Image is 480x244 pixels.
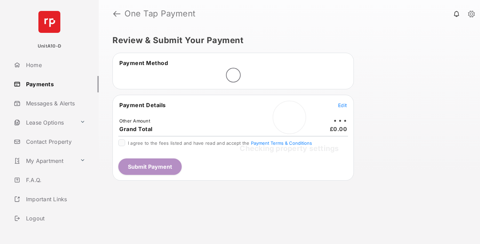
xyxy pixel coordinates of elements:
[11,191,88,207] a: Important Links
[11,133,99,150] a: Contact Property
[11,57,99,73] a: Home
[38,43,61,50] p: UnitA10-D
[11,76,99,92] a: Payments
[11,153,77,169] a: My Apartment
[11,95,99,112] a: Messages & Alerts
[38,11,60,33] img: svg+xml;base64,PHN2ZyB4bWxucz0iaHR0cDovL3d3dy53My5vcmcvMjAwMC9zdmciIHdpZHRoPSI2NCIgaGVpZ2h0PSI2NC...
[11,210,99,227] a: Logout
[240,144,339,153] span: Checking property settings
[11,114,77,131] a: Lease Options
[11,172,99,188] a: F.A.Q.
